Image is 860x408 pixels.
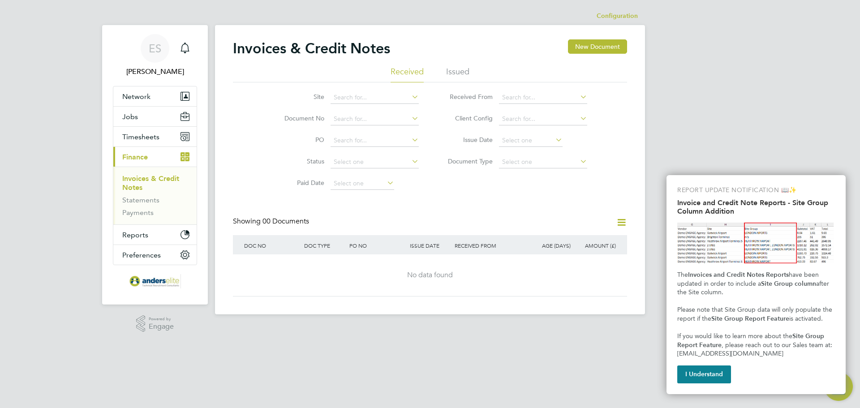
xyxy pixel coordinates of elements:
[102,25,208,305] nav: Main navigation
[677,223,835,263] img: Site Group Column in Invoices Report
[331,156,419,168] input: Select one
[242,235,302,256] div: DOC NO
[122,251,161,259] span: Preferences
[233,217,311,226] div: Showing
[149,315,174,323] span: Powered by
[452,235,528,256] div: RECEIVED FROM
[441,93,493,101] label: Received From
[573,235,618,256] div: AMOUNT (£)
[273,157,324,165] label: Status
[677,271,688,279] span: The
[122,112,138,121] span: Jobs
[149,323,174,331] span: Engage
[677,271,821,288] span: have been updated in order to include a
[273,136,324,144] label: PO
[761,280,816,288] strong: Site Group column
[273,93,324,101] label: Site
[149,43,161,54] span: ES
[499,134,563,147] input: Select one
[677,332,792,340] span: If you would like to learn more about the
[129,274,181,288] img: anderselite-logo-retina.png
[441,136,493,144] label: Issue Date
[666,175,846,394] div: Invoice and Credit Note Reports - Site Group Column Addition
[331,134,419,147] input: Search for...
[499,113,587,125] input: Search for...
[568,39,627,54] button: New Document
[677,186,835,195] p: REPORT UPDATE NOTIFICATION 📖✨
[331,113,419,125] input: Search for...
[122,174,179,192] a: Invoices & Credit Notes
[273,114,324,122] label: Document No
[528,235,573,256] div: AGE (DAYS)
[677,198,835,215] h2: Invoice and Credit Note Reports - Site Group Column Addition
[677,306,834,322] span: Please note that Site Group data will only populate the report if the
[233,39,390,57] h2: Invoices & Credit Notes
[441,114,493,122] label: Client Config
[499,91,587,104] input: Search for...
[408,235,453,256] div: ISSUE DATE
[347,235,407,256] div: PO NO
[242,271,618,280] div: No data found
[391,66,424,82] li: Received
[113,66,197,77] span: Elaine Smith
[499,156,587,168] input: Select one
[331,177,394,190] input: Select one
[789,315,823,322] span: is activated.
[677,332,826,349] strong: Site Group Report Feature
[122,208,154,217] a: Payments
[677,341,834,358] span: , please reach out to our Sales team at: [EMAIL_ADDRESS][DOMAIN_NAME]
[677,365,731,383] button: I Understand
[122,231,148,239] span: Reports
[262,217,309,226] span: 00 Documents
[113,274,197,288] a: Go to home page
[113,34,197,77] a: Go to account details
[122,133,159,141] span: Timesheets
[302,235,347,256] div: DOC TYPE
[711,315,789,322] strong: Site Group Report Feature
[273,179,324,187] label: Paid Date
[122,92,150,101] span: Network
[122,196,159,204] a: Statements
[331,91,419,104] input: Search for...
[597,7,638,25] li: Configuration
[441,157,493,165] label: Document Type
[446,66,469,82] li: Issued
[688,271,789,279] strong: Invoices and Credit Notes Reports
[122,153,148,161] span: Finance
